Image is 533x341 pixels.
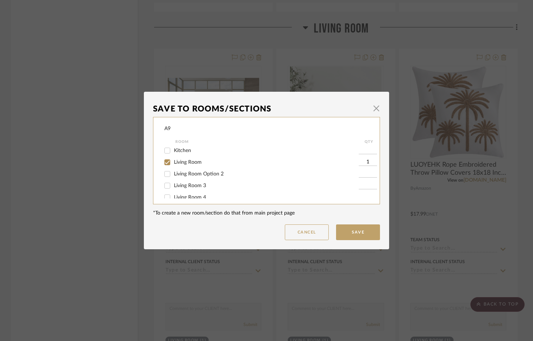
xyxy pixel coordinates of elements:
[336,224,380,240] button: Save
[164,125,171,133] div: A9
[174,148,191,153] span: Kitchen
[369,101,384,115] button: Close
[153,209,380,217] div: *To create a new room/section do that from main project page
[174,171,224,177] span: Living Room Option 2
[174,183,206,188] span: Living Room 3
[174,160,202,165] span: Living Room
[174,195,206,200] span: Living Room 4
[285,224,329,240] button: Cancel
[175,137,359,146] div: Room
[153,101,380,117] dialog-header: Save To Rooms/Sections
[153,101,369,117] div: Save To Rooms/Sections
[359,137,379,146] div: QTY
